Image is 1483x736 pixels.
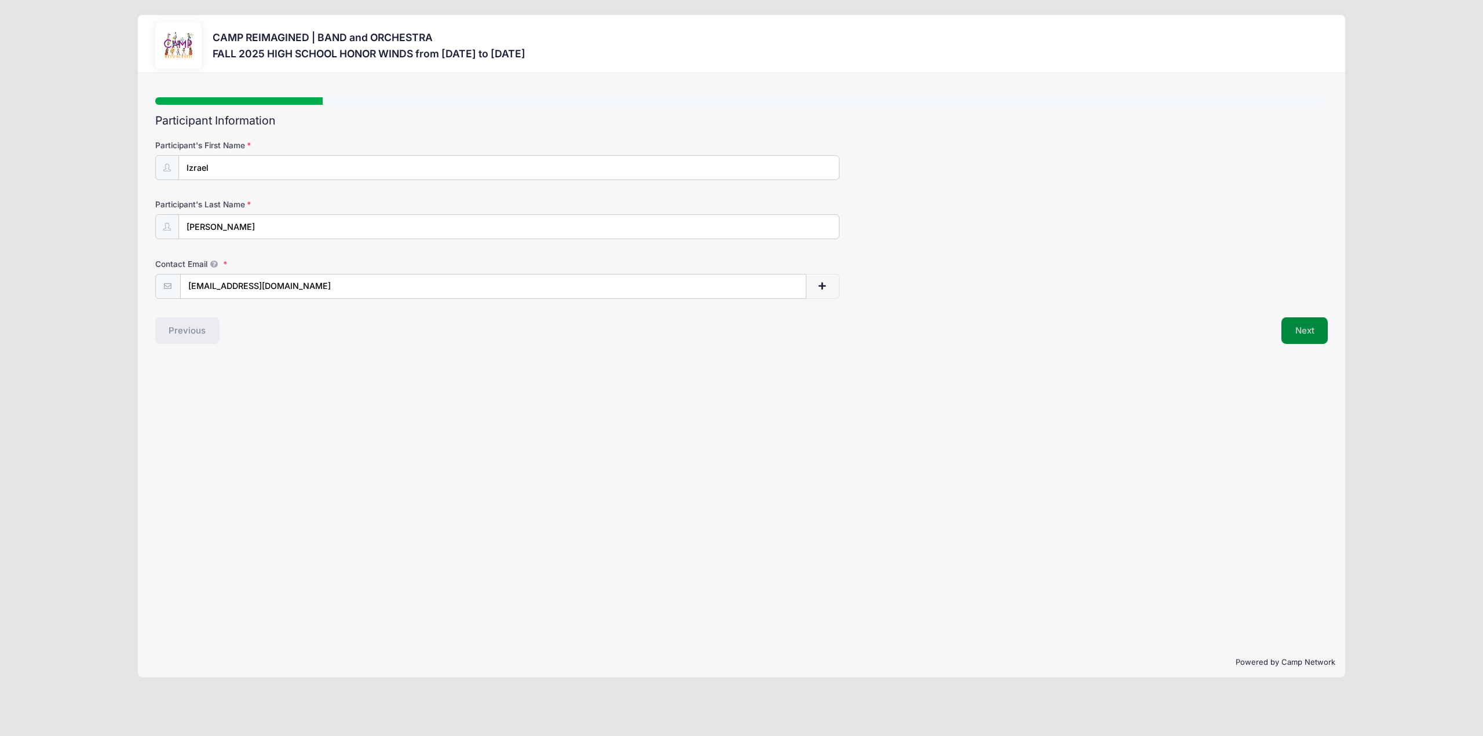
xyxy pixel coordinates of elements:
input: Participant's Last Name [178,214,839,239]
label: Contact Email [155,258,546,270]
input: email@email.com [180,274,806,299]
label: Participant's First Name [155,140,546,151]
h3: CAMP REIMAGINED | BAND and ORCHESTRA [213,31,525,43]
input: Participant's First Name [178,155,839,180]
h3: FALL 2025 HIGH SCHOOL HONOR WINDS from [DATE] to [DATE] [213,47,525,60]
button: Next [1281,317,1328,344]
p: Powered by Camp Network [148,657,1336,668]
label: Participant's Last Name [155,199,546,210]
h2: Participant Information [155,114,1328,127]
